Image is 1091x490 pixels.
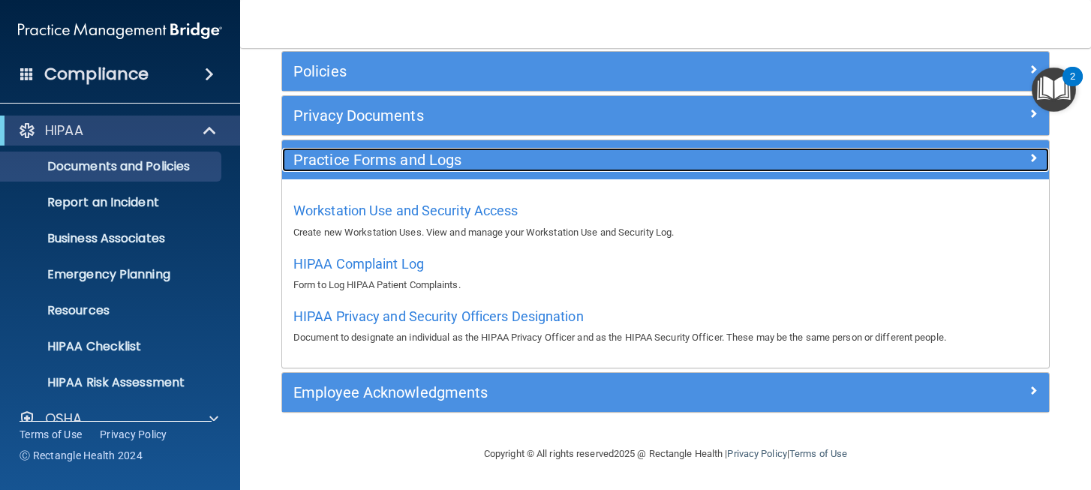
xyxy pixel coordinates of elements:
h5: Employee Acknowledgments [293,384,846,401]
a: Terms of Use [789,448,847,459]
p: HIPAA Checklist [10,339,215,354]
a: HIPAA Privacy and Security Officers Designation [293,312,584,323]
span: Ⓒ Rectangle Health 2024 [20,448,143,463]
a: Employee Acknowledgments [293,380,1038,404]
span: HIPAA Privacy and Security Officers Designation [293,308,584,324]
p: Resources [10,303,215,318]
a: Privacy Policy [100,427,167,442]
p: Emergency Planning [10,267,215,282]
iframe: Drift Widget Chat Controller [831,383,1073,443]
button: Open Resource Center, 2 new notifications [1032,68,1076,112]
a: Policies [293,59,1038,83]
p: HIPAA [45,122,83,140]
a: HIPAA Complaint Log [293,260,424,271]
a: Practice Forms and Logs [293,148,1038,172]
p: Report an Incident [10,195,215,210]
p: Documents and Policies [10,159,215,174]
h5: Privacy Documents [293,107,846,124]
a: Workstation Use and Security Access [293,206,518,218]
img: PMB logo [18,16,222,46]
p: Create new Workstation Uses. View and manage your Workstation Use and Security Log. [293,224,1038,242]
span: Workstation Use and Security Access [293,203,518,218]
p: HIPAA Risk Assessment [10,375,215,390]
p: Form to Log HIPAA Patient Complaints. [293,276,1038,294]
div: 2 [1070,77,1075,96]
h5: Practice Forms and Logs [293,152,846,168]
a: HIPAA [18,122,218,140]
a: OSHA [18,410,218,428]
span: HIPAA Complaint Log [293,256,424,272]
h4: Compliance [44,64,149,85]
p: OSHA [45,410,83,428]
p: Business Associates [10,231,215,246]
h5: Policies [293,63,846,80]
a: Privacy Policy [727,448,786,459]
a: Terms of Use [20,427,82,442]
div: Copyright © All rights reserved 2025 @ Rectangle Health | | [392,430,939,478]
p: Document to designate an individual as the HIPAA Privacy Officer and as the HIPAA Security Office... [293,329,1038,347]
a: Privacy Documents [293,104,1038,128]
